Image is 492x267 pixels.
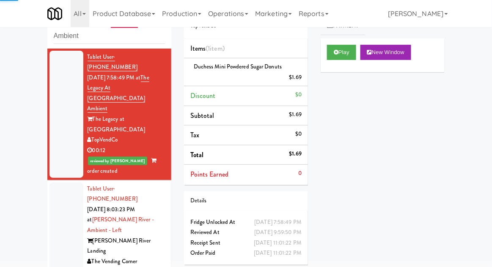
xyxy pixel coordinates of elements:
[360,45,411,60] button: New Window
[88,135,165,145] div: TopVendCo
[88,185,137,203] a: Tablet User· [PHONE_NUMBER]
[88,157,148,165] span: reviewed by [PERSON_NAME]
[295,129,302,139] div: $0
[190,23,302,29] h5: TopVendCo
[190,227,302,238] div: Reviewed At
[254,248,302,259] div: [DATE] 11:01:22 PM
[190,44,225,53] span: Items
[254,227,302,238] div: [DATE] 9:59:50 PM
[47,49,171,180] li: Tablet User· [PHONE_NUMBER][DATE] 7:58:49 PM atThe Legacy at [GEOGRAPHIC_DATA] AmbientThe Legacy ...
[88,256,165,267] div: The Vending Corner
[47,6,62,21] img: Micromart
[88,215,154,234] a: [PERSON_NAME] River - Ambient - Left
[190,238,302,248] div: Receipt Sent
[289,72,302,83] div: $1.69
[190,248,302,259] div: Order Paid
[254,217,302,228] div: [DATE] 7:58:49 PM
[190,111,214,120] span: Subtotal
[88,145,165,156] div: 00:12
[88,205,135,224] span: [DATE] 8:03:23 PM at
[194,63,282,71] span: Duchess Mini Powdered Sugar Donuts
[254,238,302,248] div: [DATE] 11:01:22 PM
[54,28,165,44] input: Search vision orders
[295,90,302,100] div: $0
[289,109,302,120] div: $1.69
[88,74,141,82] span: [DATE] 7:58:49 PM at
[190,150,204,160] span: Total
[190,91,216,101] span: Discount
[190,217,302,228] div: Fridge Unlocked At
[298,168,302,179] div: 0
[206,44,225,53] span: (1 )
[190,196,302,206] div: Details
[190,130,199,140] span: Tax
[88,236,165,256] div: [PERSON_NAME] River Landing
[210,44,223,53] ng-pluralize: item
[190,169,228,179] span: Points Earned
[88,114,165,135] div: The Legacy at [GEOGRAPHIC_DATA]
[327,45,356,60] button: Play
[289,149,302,159] div: $1.69
[88,53,137,72] a: Tablet User· [PHONE_NUMBER]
